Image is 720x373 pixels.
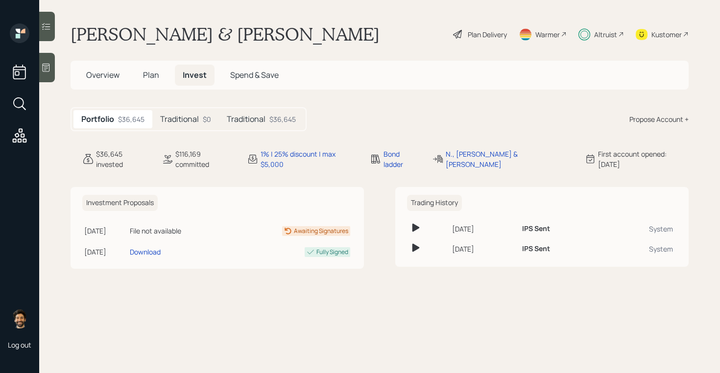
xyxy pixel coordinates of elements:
h5: Traditional [227,115,265,124]
div: File not available [130,226,223,236]
div: N., [PERSON_NAME] & [PERSON_NAME] [446,149,573,169]
div: Warmer [535,29,560,40]
div: Fully Signed [316,248,348,256]
div: [DATE] [452,224,514,234]
div: First account opened: [DATE] [598,149,689,169]
span: Spend & Save [230,70,279,80]
div: $116,169 committed [175,149,235,169]
h1: [PERSON_NAME] & [PERSON_NAME] [71,23,380,45]
div: 1% | 25% discount | max $5,000 [261,149,359,169]
div: $0 [203,114,211,124]
div: System [606,224,673,234]
span: Plan [143,70,159,80]
div: [DATE] [452,244,514,254]
div: [DATE] [84,247,126,257]
div: Propose Account + [629,114,689,124]
div: Download [130,247,161,257]
h6: IPS Sent [522,245,550,253]
div: $36,645 [269,114,296,124]
div: Log out [8,340,31,350]
span: Invest [183,70,207,80]
div: Altruist [594,29,617,40]
span: Overview [86,70,120,80]
h5: Traditional [160,115,199,124]
div: Bond ladder [384,149,420,169]
div: [DATE] [84,226,126,236]
div: Plan Delivery [468,29,507,40]
img: eric-schwartz-headshot.png [10,309,29,328]
h6: IPS Sent [522,225,550,233]
div: System [606,244,673,254]
div: $36,645 invested [96,149,150,169]
div: Awaiting Signatures [294,227,348,235]
div: $36,645 [118,114,144,124]
h6: Trading History [407,195,462,211]
div: Kustomer [651,29,682,40]
h5: Portfolio [81,115,114,124]
h6: Investment Proposals [82,195,158,211]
